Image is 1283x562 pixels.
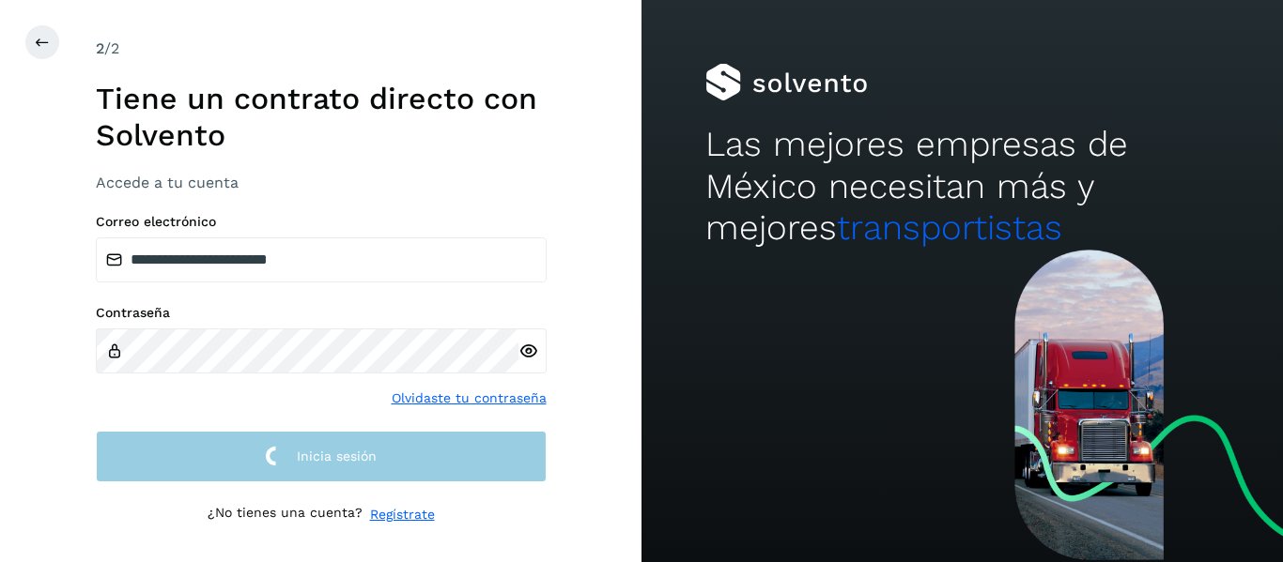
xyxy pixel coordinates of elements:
h1: Tiene un contrato directo con Solvento [96,81,547,153]
p: ¿No tienes una cuenta? [208,505,363,524]
span: Inicia sesión [297,449,377,463]
label: Correo electrónico [96,214,547,230]
h2: Las mejores empresas de México necesitan más y mejores [705,124,1218,249]
button: Inicia sesión [96,431,547,482]
h3: Accede a tu cuenta [96,174,547,191]
span: transportistas [837,207,1062,248]
label: Contraseña [96,305,547,321]
a: Olvidaste tu contraseña [392,388,547,408]
a: Regístrate [370,505,435,524]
